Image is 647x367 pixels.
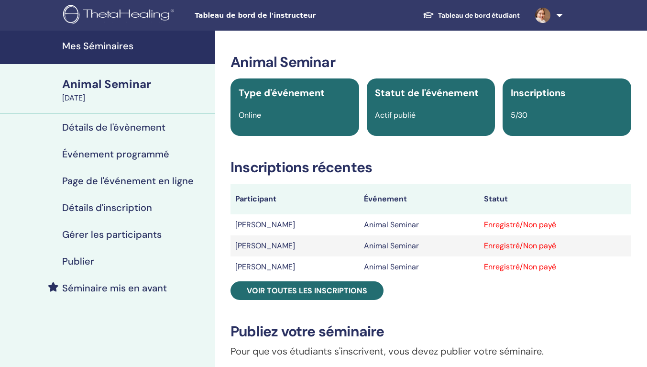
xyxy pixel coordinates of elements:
span: Voir toutes les inscriptions [247,286,367,296]
div: [DATE] [62,92,209,104]
h4: Publier [62,256,94,267]
div: Enregistré/Non payé [484,240,626,252]
span: Type d'événement [239,87,325,99]
h4: Page de l'événement en ligne [62,175,194,187]
a: Animal Seminar[DATE] [56,76,215,104]
span: Tableau de bord de l'instructeur [195,11,338,21]
th: Statut [479,184,631,214]
img: logo.png [63,5,177,26]
h4: Événement programmé [62,148,169,160]
h4: Séminaire mis en avant [62,282,167,294]
td: Animal Seminar [359,235,479,256]
div: Enregistré/Non payé [484,261,626,273]
td: [PERSON_NAME] [230,214,359,235]
span: 5/30 [511,110,527,120]
div: Animal Seminar [62,76,209,92]
span: Actif publié [375,110,416,120]
p: Pour que vos étudiants s'inscrivent, vous devez publier votre séminaire. [230,344,631,358]
span: Inscriptions [511,87,566,99]
h4: Détails de l'évènement [62,122,165,133]
a: Tableau de bord étudiant [415,7,527,24]
td: Animal Seminar [359,256,479,278]
h3: Inscriptions récentes [230,159,631,176]
td: [PERSON_NAME] [230,256,359,278]
img: default.jpg [535,8,550,23]
td: Animal Seminar [359,214,479,235]
img: graduation-cap-white.svg [423,11,434,19]
div: Enregistré/Non payé [484,219,626,231]
span: Online [239,110,261,120]
th: Participant [230,184,359,214]
a: Voir toutes les inscriptions [230,281,384,300]
h4: Mes Séminaires [62,40,209,52]
h4: Gérer les participants [62,229,162,240]
td: [PERSON_NAME] [230,235,359,256]
h3: Publiez votre séminaire [230,323,631,340]
span: Statut de l'événement [375,87,479,99]
th: Événement [359,184,479,214]
h3: Animal Seminar [230,54,631,71]
h4: Détails d'inscription [62,202,152,213]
